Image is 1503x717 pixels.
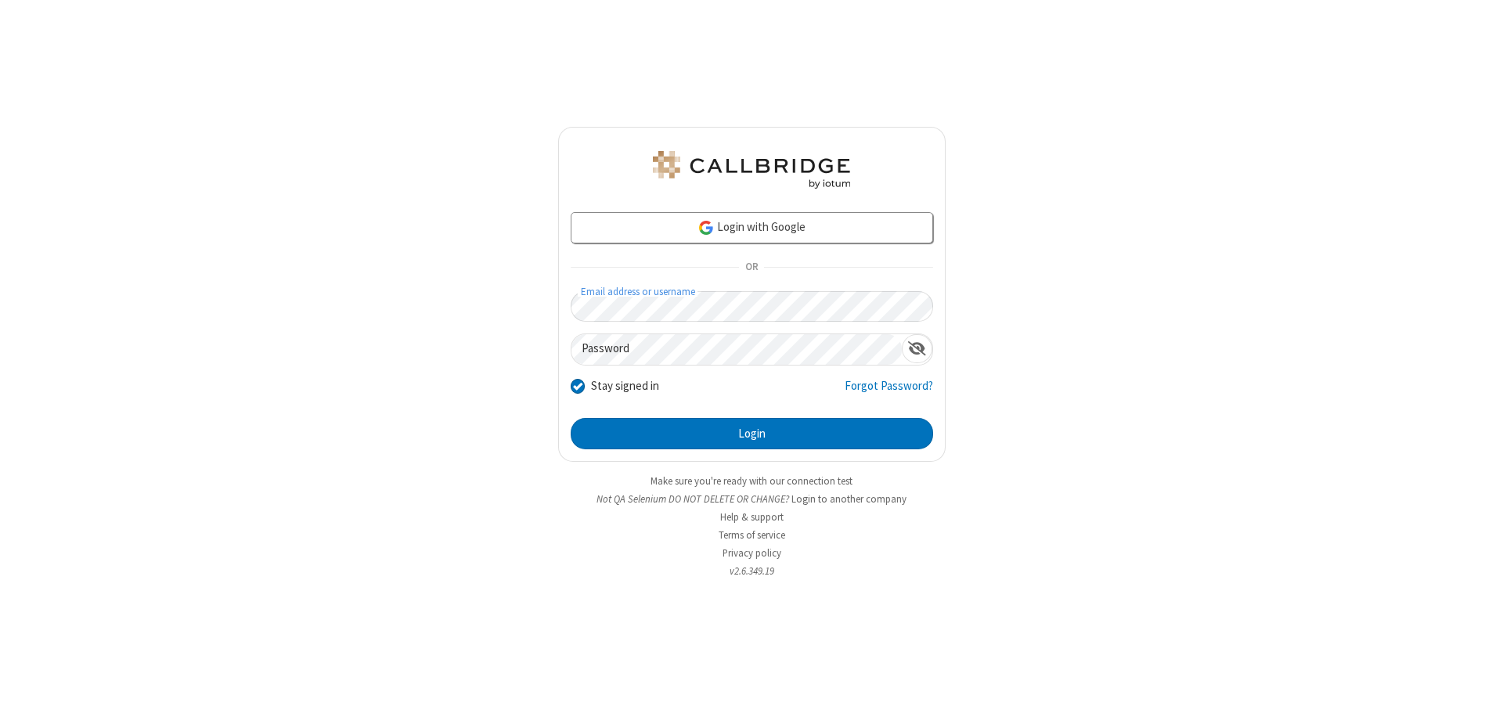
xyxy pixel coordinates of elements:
img: google-icon.png [697,219,715,236]
input: Email address or username [571,291,933,322]
span: OR [739,257,764,279]
img: QA Selenium DO NOT DELETE OR CHANGE [650,151,853,189]
label: Stay signed in [591,377,659,395]
a: Help & support [720,510,784,524]
iframe: Chat [1464,676,1491,706]
a: Make sure you're ready with our connection test [651,474,852,488]
a: Privacy policy [723,546,781,560]
button: Login [571,418,933,449]
a: Terms of service [719,528,785,542]
li: v2.6.349.19 [558,564,946,578]
li: Not QA Selenium DO NOT DELETE OR CHANGE? [558,492,946,506]
input: Password [571,334,902,365]
a: Login with Google [571,212,933,243]
button: Login to another company [791,492,906,506]
a: Forgot Password? [845,377,933,407]
div: Show password [902,334,932,363]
